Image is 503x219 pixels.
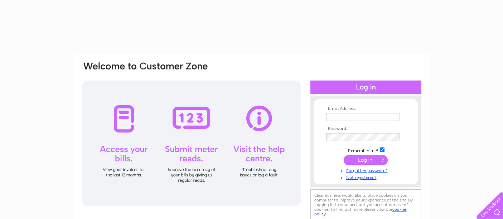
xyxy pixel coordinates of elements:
[326,174,407,180] a: Not registered?
[324,126,407,131] th: Password:
[324,146,407,154] td: Remember me?
[326,167,407,174] a: Forgotten password?
[324,106,407,111] th: Email Address:
[344,155,388,165] input: Submit
[314,207,407,216] a: cookies policy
